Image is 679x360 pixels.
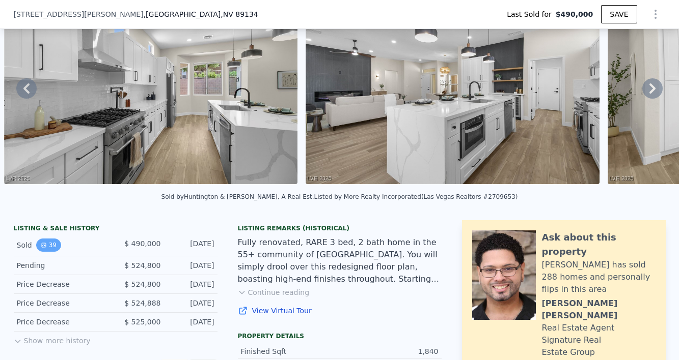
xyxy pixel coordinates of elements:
div: Sold by Huntington & [PERSON_NAME], A Real Est . [161,193,314,200]
div: Price Decrease [17,298,107,308]
button: Show Options [645,4,666,24]
button: View historical data [36,238,61,252]
div: Sold [17,238,107,252]
div: Listing Remarks (Historical) [238,224,442,232]
div: [DATE] [169,260,214,271]
div: [DATE] [169,279,214,289]
div: Real Estate Agent [542,322,615,334]
div: Fully renovated, RARE 3 bed, 2 bath home in the 55+ community of [GEOGRAPHIC_DATA]. You will simp... [238,236,442,285]
div: Ask about this property [542,230,656,259]
div: Pending [17,260,107,271]
div: [DATE] [169,238,214,252]
button: Continue reading [238,287,310,297]
button: Show more history [14,332,91,346]
button: SAVE [601,5,637,23]
span: , [GEOGRAPHIC_DATA] [144,9,258,19]
span: $ 490,000 [124,239,160,248]
span: , NV 89134 [221,10,258,18]
div: [DATE] [169,298,214,308]
span: $ 524,800 [124,261,160,269]
div: Listed by More Realty Incorporated (Las Vegas Realtors #2709653) [314,193,518,200]
div: [DATE] [169,317,214,327]
div: Signature Real Estate Group [542,334,656,358]
span: $490,000 [556,9,593,19]
div: Finished Sqft [241,346,340,356]
div: [PERSON_NAME] [PERSON_NAME] [542,297,656,322]
span: [STREET_ADDRESS][PERSON_NAME] [14,9,144,19]
span: $ 525,000 [124,318,160,326]
div: 1,840 [340,346,439,356]
span: $ 524,888 [124,299,160,307]
span: $ 524,800 [124,280,160,288]
div: LISTING & SALE HISTORY [14,224,218,234]
span: Last Sold for [507,9,556,19]
div: Property details [238,332,442,340]
div: Price Decrease [17,279,107,289]
a: View Virtual Tour [238,306,442,316]
div: [PERSON_NAME] has sold 288 homes and personally flips in this area [542,259,656,295]
div: Price Decrease [17,317,107,327]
